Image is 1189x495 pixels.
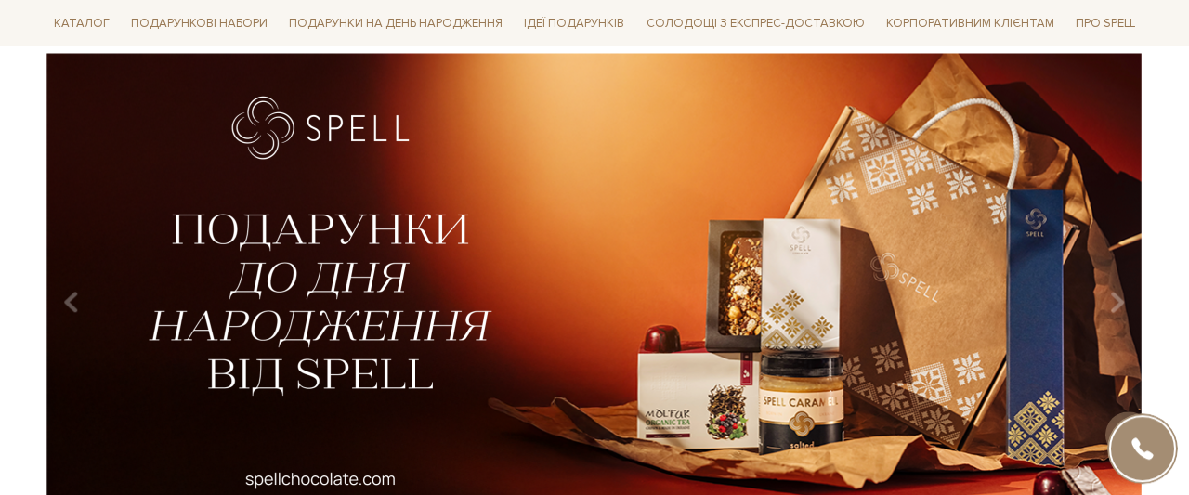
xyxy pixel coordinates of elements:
[516,9,632,38] span: Ідеї подарунків
[639,7,872,39] a: Солодощі з експрес-доставкою
[124,9,275,38] span: Подарункові набори
[879,7,1062,39] a: Корпоративним клієнтам
[1068,9,1143,38] span: Про Spell
[281,9,510,38] span: Подарунки на День народження
[46,9,117,38] span: Каталог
